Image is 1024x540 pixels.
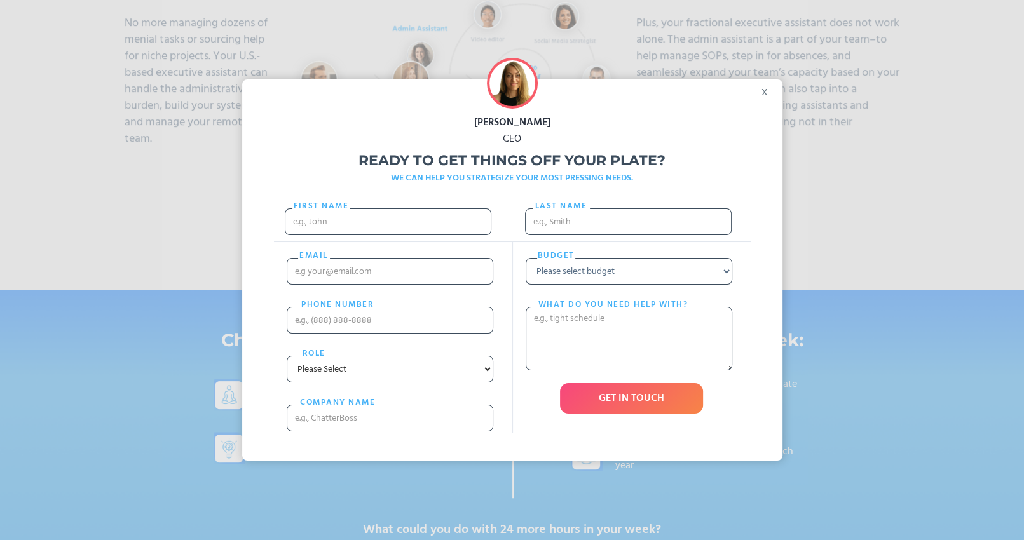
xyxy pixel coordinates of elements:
label: Role [298,348,330,360]
label: What do you need help with? [537,299,690,311]
input: GET IN TOUCH [560,383,703,414]
label: cOMPANY NAME [298,396,378,409]
input: e.g., John [285,208,491,235]
label: Budget [537,250,575,262]
div: x [754,79,782,98]
strong: WE CAN HELP YOU STRATEGIZE YOUR MOST PRESSING NEEDS. [391,171,633,186]
div: CEO [242,131,782,147]
label: email [298,250,330,262]
strong: Ready to get things off your plate? [358,152,666,169]
input: e.g., (888) 888-8888 [287,307,493,334]
input: e.g., Smith [525,208,732,235]
label: Last name [533,200,590,213]
input: e.g your@email.com [287,258,493,285]
label: PHONE nUMBER [298,299,378,311]
input: e.g., ChatterBoss [287,405,493,431]
form: Freebie Popup Form 2021 [274,192,751,444]
div: [PERSON_NAME] [242,114,782,131]
label: First Name [292,200,350,213]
